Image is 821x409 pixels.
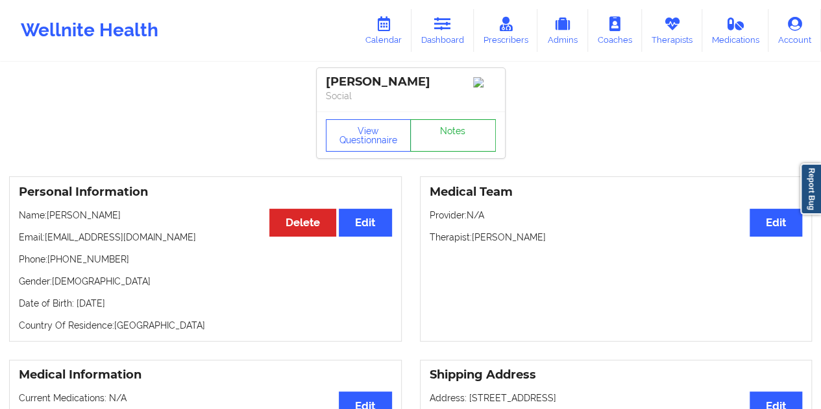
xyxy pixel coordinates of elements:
[410,119,496,152] a: Notes
[430,368,803,382] h3: Shipping Address
[537,9,588,52] a: Admins
[19,368,392,382] h3: Medical Information
[356,9,411,52] a: Calendar
[430,391,803,404] p: Address: [STREET_ADDRESS]
[474,9,538,52] a: Prescribers
[19,209,392,222] p: Name: [PERSON_NAME]
[430,185,803,200] h3: Medical Team
[411,9,474,52] a: Dashboard
[326,119,411,152] button: View Questionnaire
[19,297,392,310] p: Date of Birth: [DATE]
[642,9,702,52] a: Therapists
[19,231,392,244] p: Email: [EMAIL_ADDRESS][DOMAIN_NAME]
[19,275,392,288] p: Gender: [DEMOGRAPHIC_DATA]
[702,9,769,52] a: Medications
[326,75,496,89] div: [PERSON_NAME]
[750,209,802,237] button: Edit
[269,209,336,237] button: Delete
[430,231,803,244] p: Therapist: [PERSON_NAME]
[430,209,803,222] p: Provider: N/A
[19,391,392,404] p: Current Medications: N/A
[768,9,821,52] a: Account
[19,185,392,200] h3: Personal Information
[339,209,391,237] button: Edit
[326,89,496,102] p: Social
[588,9,642,52] a: Coaches
[19,253,392,266] p: Phone: [PHONE_NUMBER]
[473,77,496,88] img: Image%2Fplaceholer-image.png
[800,163,821,215] a: Report Bug
[19,319,392,332] p: Country Of Residence: [GEOGRAPHIC_DATA]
